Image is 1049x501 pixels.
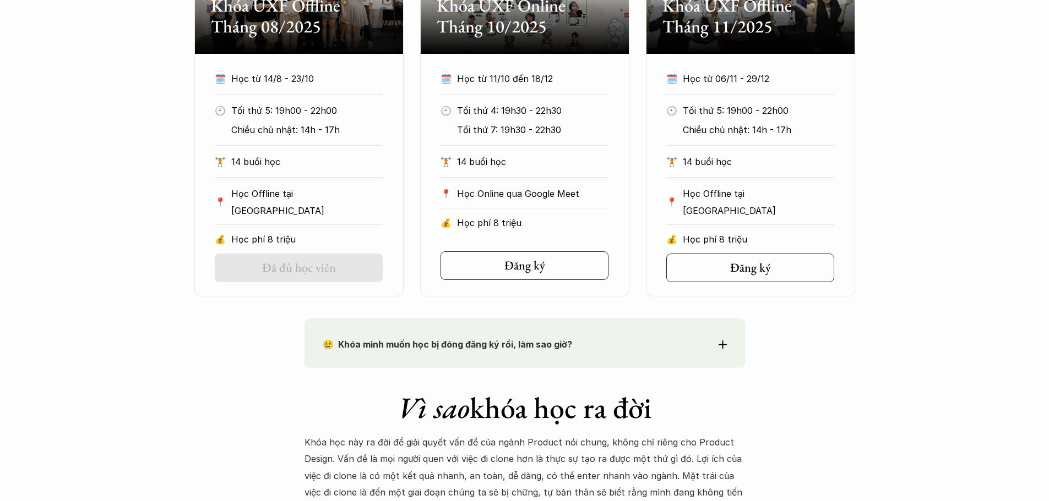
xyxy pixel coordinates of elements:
[441,214,452,231] p: 💰
[231,185,383,219] p: Học Offline tại [GEOGRAPHIC_DATA]
[457,70,588,87] p: Học từ 11/10 đến 18/12
[683,102,834,119] p: Tối thứ 5: 19h00 - 22h00
[262,261,336,275] h5: Đã đủ học viên
[457,185,608,202] p: Học Online qua Google Meet
[215,231,226,247] p: 💰
[231,122,383,138] p: Chiều chủ nhật: 14h - 17h
[666,153,677,170] p: 🏋️
[441,153,452,170] p: 🏋️
[398,388,470,427] em: Vì sao
[666,102,677,119] p: 🕙
[666,197,677,207] p: 📍
[683,153,834,170] p: 14 buổi học
[683,70,814,87] p: Học từ 06/11 - 29/12
[683,185,834,219] p: Học Offline tại [GEOGRAPHIC_DATA]
[504,258,545,273] h5: Đăng ký
[457,102,608,119] p: Tối thứ 4: 19h30 - 22h30
[215,70,226,87] p: 🗓️
[457,153,608,170] p: 14 buổi học
[215,153,226,170] p: 🏋️
[441,102,452,119] p: 🕙
[323,339,572,350] strong: 😢 Khóa mình muốn học bị đóng đăng ký rồi, làm sao giờ?
[457,214,608,231] p: Học phí 8 triệu
[305,390,745,426] h1: khóa học ra đời
[215,102,226,119] p: 🕙
[441,70,452,87] p: 🗓️
[683,231,834,247] p: Học phí 8 triệu
[730,261,771,275] h5: Đăng ký
[231,102,383,119] p: Tối thứ 5: 19h00 - 22h00
[215,197,226,207] p: 📍
[683,122,834,138] p: Chiều chủ nhật: 14h - 17h
[457,122,608,138] p: Tối thứ 7: 19h30 - 22h30
[231,231,383,247] p: Học phí 8 triệu
[231,153,383,170] p: 14 buổi học
[231,70,362,87] p: Học từ 14/8 - 23/10
[441,189,452,199] p: 📍
[441,251,608,280] a: Đăng ký
[666,231,677,247] p: 💰
[666,254,834,282] a: Đăng ký
[666,70,677,87] p: 🗓️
